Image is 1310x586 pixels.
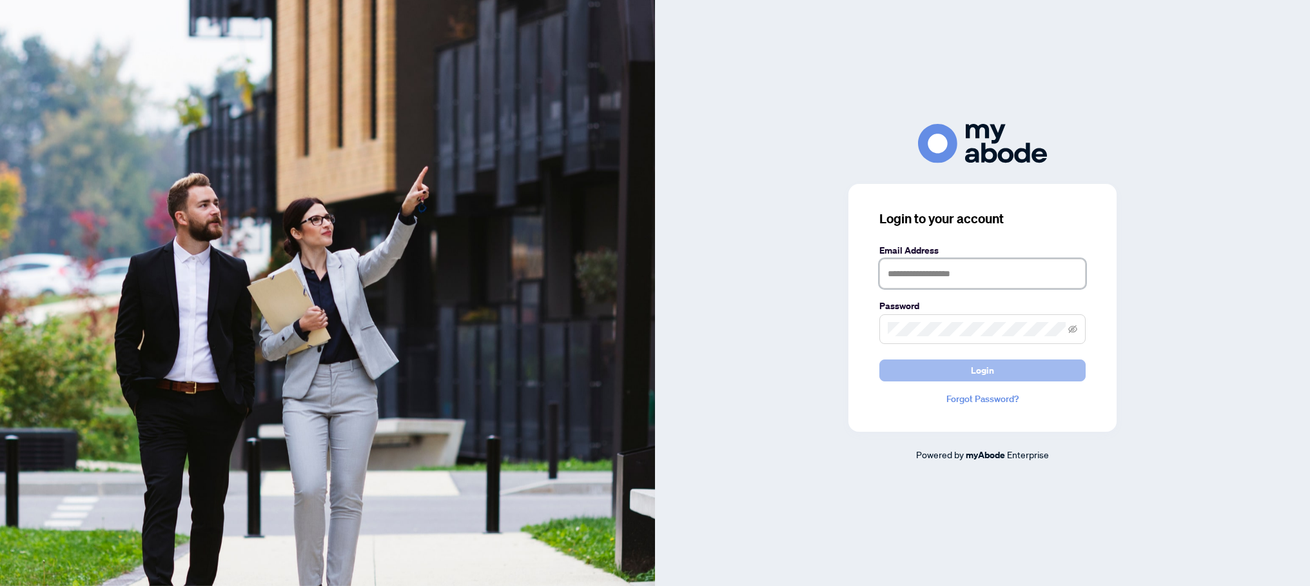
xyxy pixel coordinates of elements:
[879,243,1086,258] label: Email Address
[879,210,1086,228] h3: Login to your account
[971,360,994,381] span: Login
[879,299,1086,313] label: Password
[1007,449,1049,460] span: Enterprise
[879,392,1086,406] a: Forgot Password?
[966,448,1005,462] a: myAbode
[918,124,1047,163] img: ma-logo
[1068,325,1077,334] span: eye-invisible
[916,449,964,460] span: Powered by
[879,359,1086,381] button: Login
